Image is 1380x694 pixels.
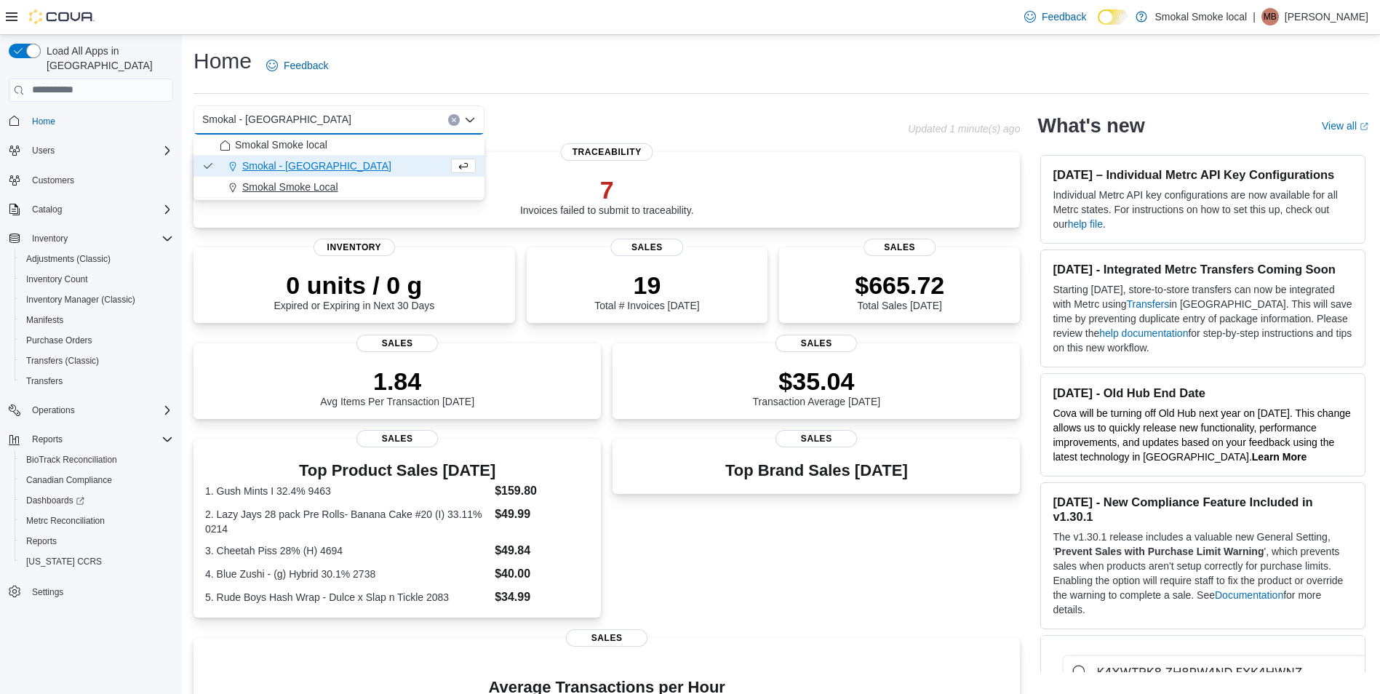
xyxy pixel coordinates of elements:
[9,105,173,640] nav: Complex example
[26,274,88,285] span: Inventory Count
[1099,327,1188,339] a: help documentation
[20,250,116,268] a: Adjustments (Classic)
[1098,9,1128,25] input: Dark Mode
[284,58,328,73] span: Feedback
[205,590,489,605] dt: 5. Rude Boys Hash Wrap - Dulce x Slap n Tickle 2083
[1053,495,1353,524] h3: [DATE] - New Compliance Feature Included in v1.30.1
[495,482,589,500] dd: $159.80
[15,531,179,551] button: Reports
[1127,298,1170,310] a: Transfers
[314,239,395,256] span: Inventory
[1068,218,1103,230] a: help file
[1285,8,1368,25] p: [PERSON_NAME]
[26,142,60,159] button: Users
[566,629,647,647] span: Sales
[725,462,908,479] h3: Top Brand Sales [DATE]
[594,271,699,311] div: Total # Invoices [DATE]
[20,512,111,530] a: Metrc Reconciliation
[1053,188,1353,231] p: Individual Metrc API key configurations are now available for all Metrc states. For instructions ...
[26,474,112,486] span: Canadian Compliance
[20,451,173,468] span: BioTrack Reconciliation
[274,271,434,300] p: 0 units / 0 g
[194,135,484,198] div: Choose from the following options
[1055,546,1264,557] strong: Prevent Sales with Purchase Limit Warning
[561,143,653,161] span: Traceability
[29,9,95,24] img: Cova
[26,402,173,419] span: Operations
[26,515,105,527] span: Metrc Reconciliation
[20,553,108,570] a: [US_STATE] CCRS
[320,367,474,407] div: Avg Items Per Transaction [DATE]
[20,271,173,288] span: Inventory Count
[3,111,179,132] button: Home
[32,145,55,156] span: Users
[464,114,476,126] button: Close list of options
[26,582,173,600] span: Settings
[1053,262,1353,276] h3: [DATE] - Integrated Metrc Transfers Coming Soon
[15,470,179,490] button: Canadian Compliance
[20,352,105,370] a: Transfers (Classic)
[26,402,81,419] button: Operations
[235,137,327,152] span: Smokal Smoke local
[3,400,179,420] button: Operations
[20,492,90,509] a: Dashboards
[15,371,179,391] button: Transfers
[242,159,391,173] span: Smokal - [GEOGRAPHIC_DATA]
[3,199,179,220] button: Catalog
[32,404,75,416] span: Operations
[1053,407,1350,463] span: Cova will be turning off Old Hub next year on [DATE]. This change allows us to quickly release ne...
[1037,114,1144,137] h2: What's new
[775,335,857,352] span: Sales
[202,111,351,128] span: Smokal - [GEOGRAPHIC_DATA]
[1053,167,1353,182] h3: [DATE] – Individual Metrc API Key Configurations
[15,269,179,290] button: Inventory Count
[356,430,438,447] span: Sales
[20,471,118,489] a: Canadian Compliance
[20,271,94,288] a: Inventory Count
[520,175,694,216] div: Invoices failed to submit to traceability.
[15,490,179,511] a: Dashboards
[15,330,179,351] button: Purchase Orders
[1253,8,1256,25] p: |
[26,583,69,601] a: Settings
[20,352,173,370] span: Transfers (Classic)
[205,567,489,581] dt: 4. Blue Zushi - (g) Hybrid 30.1% 2738
[3,140,179,161] button: Users
[15,249,179,269] button: Adjustments (Classic)
[205,543,489,558] dt: 3. Cheetah Piss 28% (H) 4694
[26,294,135,306] span: Inventory Manager (Classic)
[20,250,173,268] span: Adjustments (Classic)
[26,230,73,247] button: Inventory
[26,495,84,506] span: Dashboards
[15,551,179,572] button: [US_STATE] CCRS
[775,430,857,447] span: Sales
[260,51,334,80] a: Feedback
[26,335,92,346] span: Purchase Orders
[15,310,179,330] button: Manifests
[26,230,173,247] span: Inventory
[520,175,694,204] p: 7
[26,375,63,387] span: Transfers
[242,180,338,194] span: Smokal Smoke Local
[495,589,589,606] dd: $34.99
[1261,8,1279,25] div: Michelle Barreras
[194,177,484,198] button: Smokal Smoke Local
[1053,386,1353,400] h3: [DATE] - Old Hub End Date
[1252,451,1307,463] a: Learn More
[1322,120,1368,132] a: View allExternal link
[495,565,589,583] dd: $40.00
[356,335,438,352] span: Sales
[1053,282,1353,355] p: Starting [DATE], store-to-store transfers can now be integrated with Metrc using in [GEOGRAPHIC_D...
[194,156,484,177] button: Smokal - [GEOGRAPHIC_DATA]
[26,556,102,567] span: [US_STATE] CCRS
[20,533,173,550] span: Reports
[594,271,699,300] p: 19
[20,332,98,349] a: Purchase Orders
[205,484,489,498] dt: 1. Gush Mints I 32.4% 9463
[41,44,173,73] span: Load All Apps in [GEOGRAPHIC_DATA]
[1360,122,1368,131] svg: External link
[194,47,252,76] h1: Home
[20,533,63,550] a: Reports
[194,135,484,156] button: Smokal Smoke local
